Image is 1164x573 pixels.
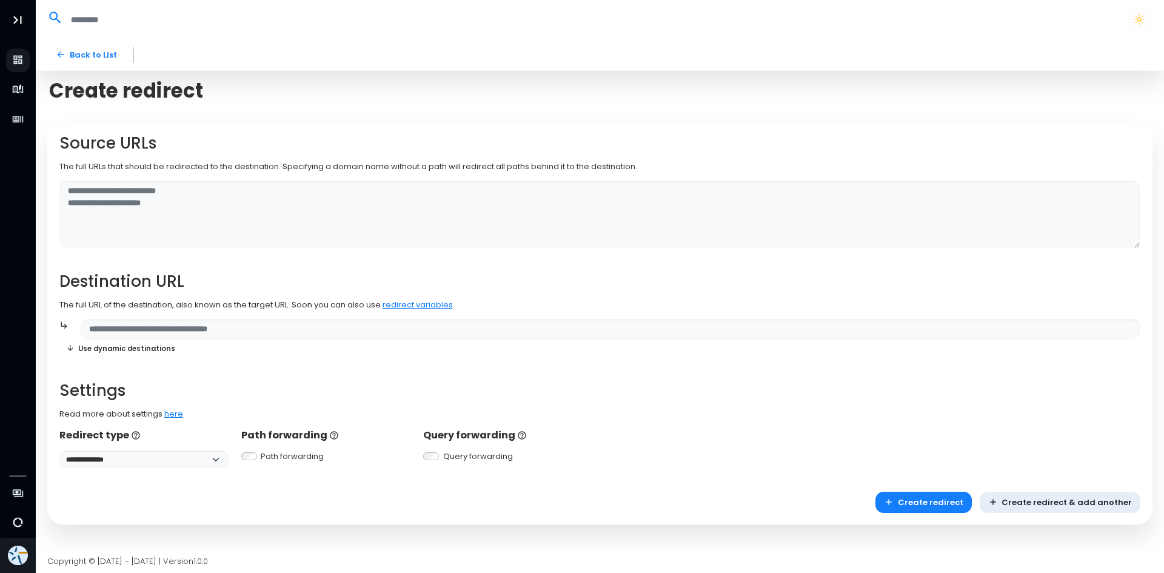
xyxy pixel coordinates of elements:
h2: Source URLs [59,134,1141,153]
a: Back to List [47,44,125,65]
p: Query forwarding [423,428,594,443]
h2: Destination URL [59,272,1141,291]
button: Create redirect [875,492,972,513]
img: Avatar [8,546,28,566]
p: The full URL of the destination, also known as the target URL. Soon you can also use . [59,299,1141,311]
p: Redirect type [59,428,230,443]
button: Create redirect & add another [980,492,1141,513]
a: redirect variables [383,299,453,310]
span: Create redirect [49,79,203,102]
p: Read more about settings . [59,408,1141,420]
label: Path forwarding [261,451,324,463]
p: The full URLs that should be redirected to the destination. Specifying a domain name without a pa... [59,161,1141,173]
h2: Settings [59,381,1141,400]
p: Path forwarding [241,428,412,443]
a: here [164,408,183,420]
span: Copyright © [DATE] - [DATE] | Version 1.0.0 [47,555,208,567]
button: Use dynamic destinations [59,340,182,357]
label: Query forwarding [443,451,513,463]
button: Toggle Aside [6,8,29,32]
